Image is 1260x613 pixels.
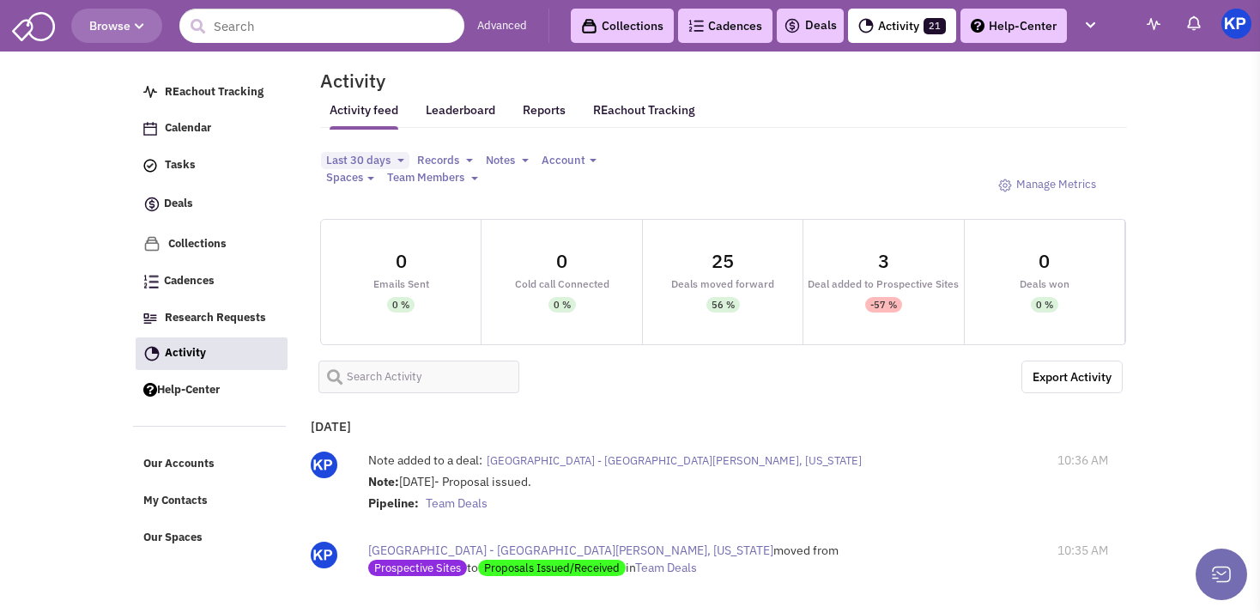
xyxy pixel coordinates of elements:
div: 25 [712,252,734,270]
a: Help-Center [135,374,287,407]
label: Note added to a deal: [368,452,482,469]
div: Deals moved forward [643,278,803,289]
img: Activity.png [858,18,874,33]
span: My Contacts [143,494,208,508]
span: Team Deals [426,495,488,511]
a: REachout Tracking [593,92,695,128]
span: Calendar [165,121,211,136]
div: 0 % [554,297,571,313]
img: Calendar.png [143,122,157,136]
span: REachout Tracking [165,84,264,99]
span: Last 30 days [326,153,391,167]
span: Team Members [387,170,464,185]
a: Help-Center [960,9,1067,43]
img: octicon_gear-24.png [998,179,1012,192]
a: Our Spaces [135,522,287,555]
span: Cadences [164,274,215,288]
a: Deals [135,186,287,223]
img: KeyPoint Partners [1221,9,1251,39]
a: Research Requests [135,302,287,335]
input: Search Activity [318,361,519,393]
div: 3 [878,252,889,270]
span: Tasks [165,158,196,173]
a: Leaderboard [426,102,495,130]
img: Cadences_logo.png [688,20,704,32]
img: icon-deals.svg [143,194,161,215]
div: 0 [1039,252,1050,270]
a: Manage Metrics [990,169,1105,201]
a: Collections [135,228,287,261]
h2: Activity [299,73,385,88]
img: help.png [971,19,984,33]
a: Activity [136,337,288,370]
div: 0 [556,252,567,270]
a: Tasks [135,149,287,182]
button: Records [412,152,478,170]
a: Activity feed [330,102,398,130]
a: Our Accounts [135,448,287,481]
span: Collections [168,236,227,251]
div: 56 % [712,297,735,313]
div: Emails Sent [321,278,481,289]
img: icon-collection-lavender.png [143,235,161,252]
strong: Note: [368,474,399,489]
span: Activity [165,345,206,360]
a: Export the below as a .XLSX spreadsheet [1021,361,1123,393]
a: Cadences [678,9,772,43]
a: Calendar [135,112,287,145]
div: 0 [396,252,407,270]
input: Search [179,9,464,43]
a: Reports [523,102,566,129]
div: 0 % [392,297,409,313]
span: Proposals Issued/Received [478,560,626,576]
span: Research Requests [165,310,266,325]
div: moved from to in [368,542,926,576]
span: Account [542,153,585,167]
img: icon-tasks.png [143,159,157,173]
div: -57 % [870,297,897,313]
button: Browse [71,9,162,43]
img: icon-deals.svg [784,15,801,36]
strong: Pipeline: [368,495,419,511]
button: Team Members [382,169,483,187]
span: Team Deals [635,560,697,575]
a: REachout Tracking [135,76,287,109]
img: SmartAdmin [12,9,55,41]
button: Last 30 days [321,152,409,170]
a: Cadences [135,265,287,298]
span: Spaces [326,170,363,185]
button: Spaces [321,169,379,187]
a: Activity21 [848,9,956,43]
div: Cold call Connected [482,278,641,289]
span: Records [417,153,459,167]
div: Deals won [965,278,1124,289]
button: Account [536,152,602,170]
span: 10:36 AM [1057,452,1108,469]
span: Our Accounts [143,457,215,471]
span: Our Spaces [143,530,203,544]
img: help.png [143,383,157,397]
b: [DATE] [311,418,351,434]
a: Advanced [477,18,527,34]
img: Research.png [143,313,157,324]
span: 21 [924,18,946,34]
a: Collections [571,9,674,43]
span: [GEOGRAPHIC_DATA] - [GEOGRAPHIC_DATA][PERSON_NAME], [US_STATE] [487,453,862,468]
img: Gp5tB00MpEGTGSMiAkF79g.png [311,452,337,478]
img: icon-collection-lavender-black.svg [581,18,597,34]
button: Notes [481,152,534,170]
span: Browse [89,18,144,33]
img: Cadences_logo.png [143,275,159,288]
span: Notes [486,153,515,167]
span: 10:35 AM [1057,542,1108,559]
a: Deals [784,15,837,36]
img: Activity.png [144,346,160,361]
span: [GEOGRAPHIC_DATA] - [GEOGRAPHIC_DATA][PERSON_NAME], [US_STATE] [368,543,773,558]
div: [DATE]- Proposal issued. [368,473,977,516]
span: Prospective Sites [368,560,467,576]
div: Deal added to Prospective Sites [803,278,963,289]
div: 0 % [1036,297,1053,313]
img: Gp5tB00MpEGTGSMiAkF79g.png [311,542,337,568]
a: My Contacts [135,485,287,518]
